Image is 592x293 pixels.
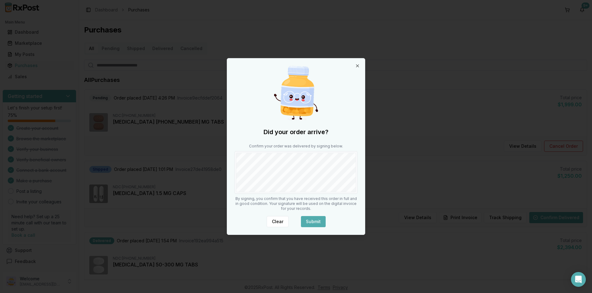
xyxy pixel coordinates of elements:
img: Happy Pill Bottle [266,63,326,123]
p: Confirm your order was delivered by signing below. [235,144,357,149]
button: Submit [301,216,326,227]
h2: Did your order arrive? [235,128,357,136]
p: By signing, you confirm that you have received this order in full and in good condition. Your sig... [235,196,357,211]
button: Clear [267,216,289,227]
